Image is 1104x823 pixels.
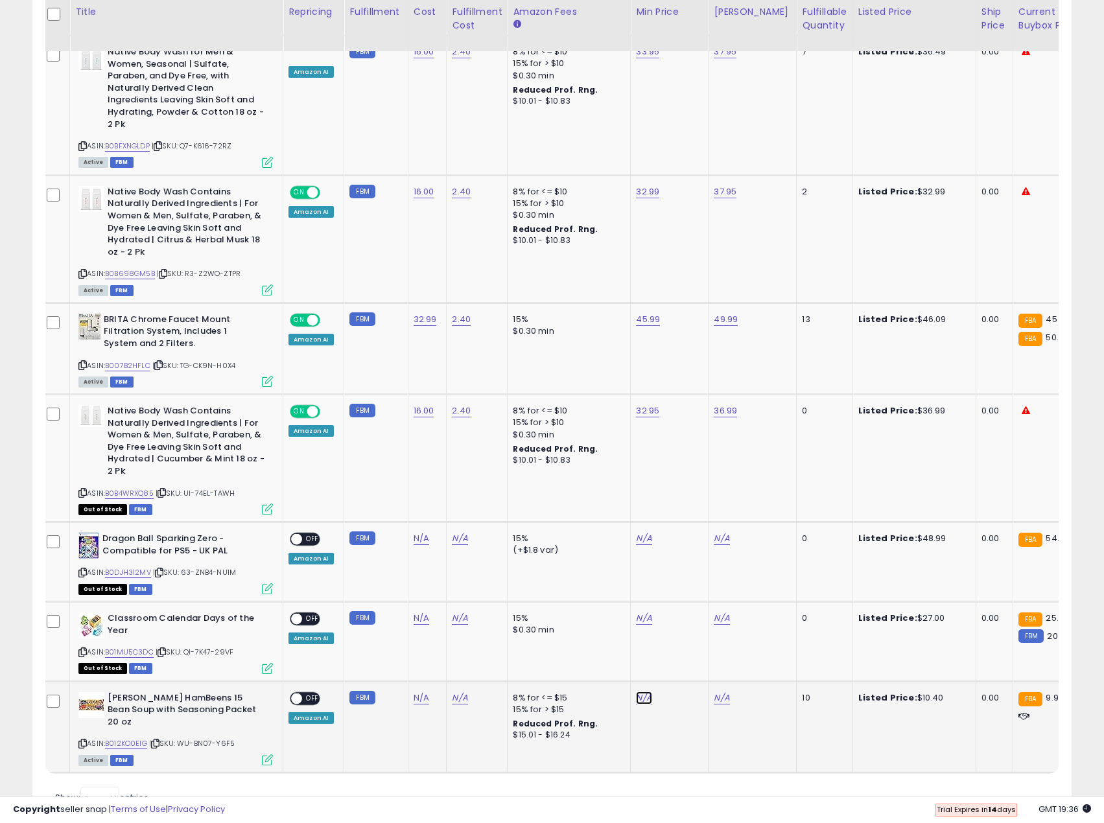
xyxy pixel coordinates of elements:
[78,612,273,673] div: ASIN:
[802,5,847,32] div: Fulfillable Quantity
[714,313,738,326] a: 49.99
[414,691,429,704] a: N/A
[1018,612,1042,627] small: FBA
[513,186,620,198] div: 8% for <= $10
[302,614,323,625] span: OFF
[78,663,127,674] span: All listings that are currently out of stock and unavailable for purchase on Amazon
[981,692,1003,704] div: 0.00
[108,186,265,261] b: Native Body Wash Contains Naturally Derived Ingredients | For Women & Men, Sulfate, Paraben, & Dy...
[152,141,231,151] span: | SKU: Q7-K616-72RZ
[513,405,620,417] div: 8% for <= $10
[452,691,467,704] a: N/A
[1047,630,1065,642] span: 20.2
[858,612,966,624] div: $27.00
[981,533,1003,544] div: 0.00
[452,5,502,32] div: Fulfillment Cost
[452,532,467,545] a: N/A
[714,612,729,625] a: N/A
[802,46,842,58] div: 7
[1046,691,1064,704] span: 9.99
[105,647,154,658] a: B01MU5C3DC
[78,46,273,167] div: ASIN:
[513,224,598,235] b: Reduced Prof. Rng.
[981,5,1007,32] div: Ship Price
[78,692,104,718] img: 51uNreF6oHL._SL40_.jpg
[1018,5,1085,32] div: Current Buybox Price
[349,404,375,417] small: FBM
[110,755,134,766] span: FBM
[513,692,620,704] div: 8% for <= $15
[1018,533,1042,547] small: FBA
[349,45,375,58] small: FBM
[858,45,917,58] b: Listed Price:
[858,314,966,325] div: $46.09
[105,268,155,279] a: B0B698GM5B
[513,46,620,58] div: 8% for <= $10
[78,314,100,340] img: 51M8nr6cJiL._SL40_.jpg
[156,647,233,657] span: | SKU: QI-7K47-29VF
[414,185,434,198] a: 16.00
[78,186,104,212] img: 41BiawgYVOL._SL40_.jpg
[153,567,236,577] span: | SKU: 63-ZNB4-NU1M
[78,314,273,386] div: ASIN:
[349,531,375,545] small: FBM
[318,314,339,325] span: OFF
[414,532,429,545] a: N/A
[78,612,104,638] img: 519tlUew9ZL._SL40_.jpg
[349,691,375,704] small: FBM
[349,5,402,19] div: Fulfillment
[414,45,434,58] a: 16.00
[1018,629,1044,643] small: FBM
[513,417,620,428] div: 15% for > $10
[349,312,375,326] small: FBM
[318,406,339,417] span: OFF
[714,691,729,704] a: N/A
[714,532,729,545] a: N/A
[513,70,620,82] div: $0.30 min
[981,186,1003,198] div: 0.00
[288,66,334,78] div: Amazon AI
[452,185,471,198] a: 2.40
[513,718,598,729] b: Reduced Prof. Rng.
[13,803,60,815] strong: Copyright
[636,45,659,58] a: 33.95
[513,5,625,19] div: Amazon Fees
[108,692,265,732] b: [PERSON_NAME] HamBeens 15 Bean Soup with Seasoning Packet 20 oz
[129,504,152,515] span: FBM
[802,186,842,198] div: 2
[636,532,652,545] a: N/A
[513,544,620,556] div: (+$1.8 var)
[78,405,273,513] div: ASIN:
[452,612,467,625] a: N/A
[858,5,970,19] div: Listed Price
[288,425,334,437] div: Amazon AI
[105,141,150,152] a: B0BFXNGLDP
[513,443,598,454] b: Reduced Prof. Rng.
[302,693,323,704] span: OFF
[129,663,152,674] span: FBM
[636,313,660,326] a: 45.99
[513,198,620,209] div: 15% for > $10
[1018,692,1042,706] small: FBA
[513,704,620,715] div: 15% for > $15
[858,185,917,198] b: Listed Price:
[513,612,620,624] div: 15%
[636,691,652,704] a: N/A
[349,185,375,198] small: FBM
[636,404,659,417] a: 32.95
[981,405,1003,417] div: 0.00
[802,405,842,417] div: 0
[714,5,791,19] div: [PERSON_NAME]
[75,5,277,19] div: Title
[858,533,966,544] div: $48.99
[1046,532,1070,544] span: 54.99
[636,5,703,19] div: Min Price
[105,738,147,749] a: B012KO0EIG
[414,404,434,417] a: 16.00
[78,157,108,168] span: All listings currently available for purchase on Amazon
[104,314,261,353] b: BRITA Chrome Faucet Mount Filtration System, Includes 1 System and 2 Filters.
[318,187,339,198] span: OFF
[452,45,471,58] a: 2.40
[78,533,273,593] div: ASIN:
[513,314,620,325] div: 15%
